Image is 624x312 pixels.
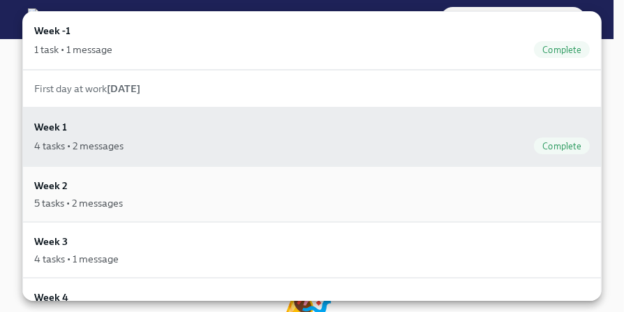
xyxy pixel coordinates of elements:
[34,139,124,153] div: 4 tasks • 2 messages
[22,11,602,70] a: Week -11 task • 1 messageComplete
[534,141,590,151] span: Complete
[107,82,140,95] strong: [DATE]
[34,196,123,210] div: 5 tasks • 2 messages
[34,82,140,95] span: First day at work
[34,23,70,38] h6: Week -1
[34,43,112,57] div: 1 task • 1 message
[534,45,590,55] span: Complete
[22,107,602,166] a: Week 14 tasks • 2 messagesComplete
[34,234,68,249] h6: Week 3
[34,252,119,266] div: 4 tasks • 1 message
[34,178,68,193] h6: Week 2
[34,119,67,135] h6: Week 1
[22,222,602,278] a: Week 34 tasks • 1 message
[22,166,602,222] a: Week 25 tasks • 2 messages
[34,290,68,305] h6: Week 4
